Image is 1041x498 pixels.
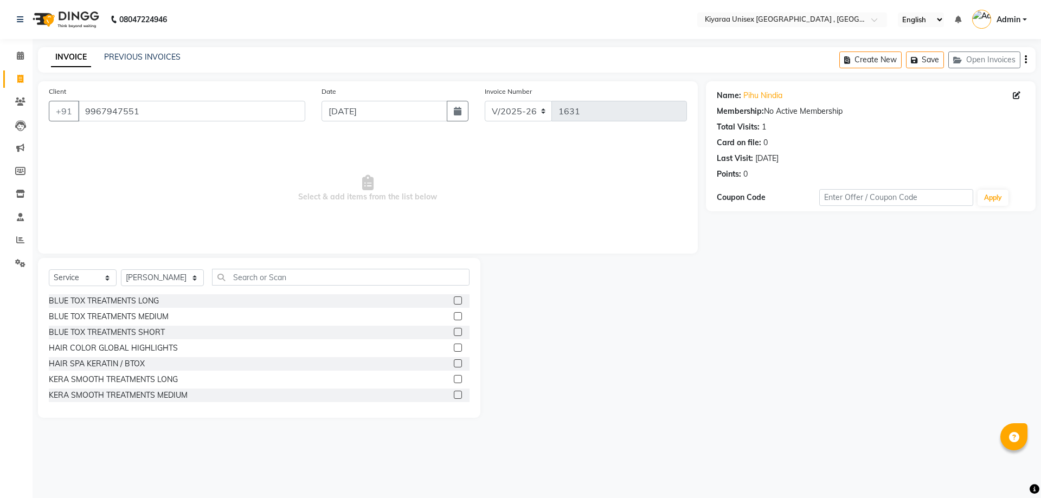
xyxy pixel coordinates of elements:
[743,169,748,180] div: 0
[762,121,766,133] div: 1
[972,10,991,29] img: Admin
[995,455,1030,487] iframe: chat widget
[755,153,779,164] div: [DATE]
[763,137,768,148] div: 0
[49,374,178,385] div: KERA SMOOTH TREATMENTS LONG
[717,90,741,101] div: Name:
[978,190,1008,206] button: Apply
[906,51,944,68] button: Save
[717,106,1025,117] div: No Active Membership
[104,52,181,62] a: PREVIOUS INVOICES
[322,87,336,96] label: Date
[51,48,91,67] a: INVOICE
[49,390,188,401] div: KERA SMOOTH TREATMENTS MEDIUM
[819,189,973,206] input: Enter Offer / Coupon Code
[717,137,761,148] div: Card on file:
[485,87,532,96] label: Invoice Number
[49,87,66,96] label: Client
[49,134,687,243] span: Select & add items from the list below
[997,14,1020,25] span: Admin
[948,51,1020,68] button: Open Invoices
[49,327,165,338] div: BLUE TOX TREATMENTS SHORT
[78,101,305,121] input: Search by Name/Mobile/Email/Code
[839,51,902,68] button: Create New
[49,311,169,322] div: BLUE TOX TREATMENTS MEDIUM
[717,153,753,164] div: Last Visit:
[743,90,782,101] a: Pihu Nindia
[717,169,741,180] div: Points:
[49,295,159,307] div: BLUE TOX TREATMENTS LONG
[49,358,145,370] div: HAIR SPA KERATIN / BTOX
[212,269,470,286] input: Search or Scan
[717,121,760,133] div: Total Visits:
[717,106,764,117] div: Membership:
[49,101,79,121] button: +91
[717,192,819,203] div: Coupon Code
[119,4,167,35] b: 08047224946
[28,4,102,35] img: logo
[49,342,178,354] div: HAIR COLOR GLOBAL HIGHLIGHTS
